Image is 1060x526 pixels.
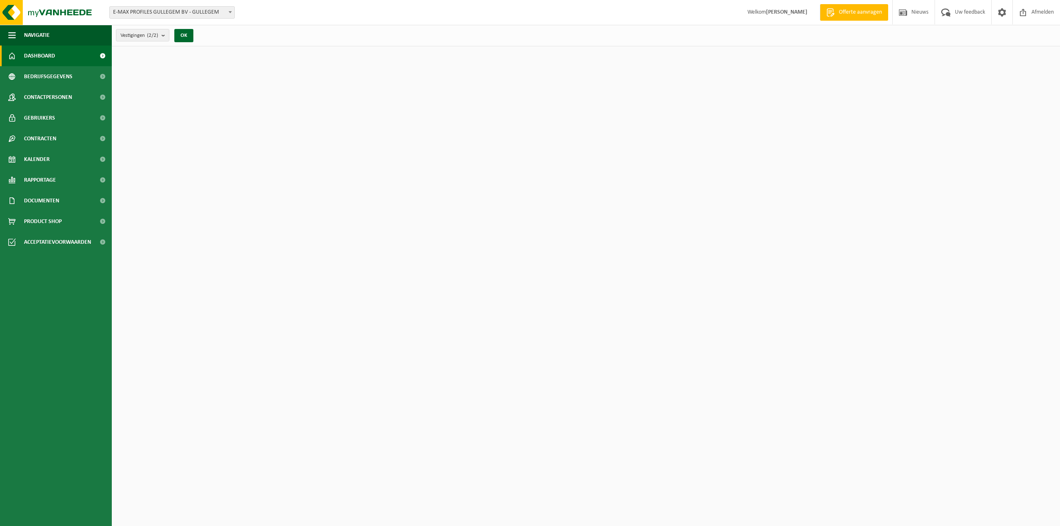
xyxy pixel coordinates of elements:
count: (2/2) [147,33,158,38]
span: Documenten [24,190,59,211]
span: E-MAX PROFILES GULLEGEM BV - GULLEGEM [110,7,234,18]
span: Contactpersonen [24,87,72,108]
strong: [PERSON_NAME] [766,9,807,15]
a: Offerte aanvragen [820,4,888,21]
span: Contracten [24,128,56,149]
button: Vestigingen(2/2) [116,29,169,41]
span: Kalender [24,149,50,170]
span: Navigatie [24,25,50,46]
span: Bedrijfsgegevens [24,66,72,87]
span: E-MAX PROFILES GULLEGEM BV - GULLEGEM [109,6,235,19]
span: Vestigingen [120,29,158,42]
span: Rapportage [24,170,56,190]
span: Offerte aanvragen [837,8,884,17]
span: Acceptatievoorwaarden [24,232,91,252]
span: Gebruikers [24,108,55,128]
span: Product Shop [24,211,62,232]
button: OK [174,29,193,42]
span: Dashboard [24,46,55,66]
